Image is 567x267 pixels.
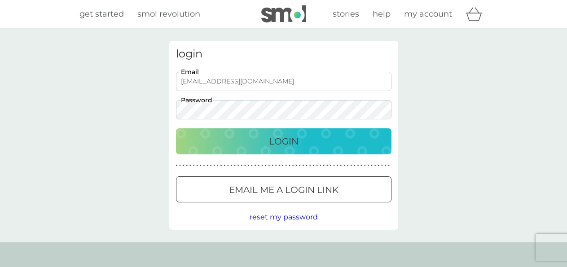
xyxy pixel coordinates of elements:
p: ● [237,163,239,168]
p: ● [286,163,287,168]
p: ● [217,163,219,168]
p: ● [316,163,318,168]
p: ● [289,163,290,168]
a: get started [79,8,124,21]
p: ● [378,163,379,168]
p: ● [385,163,387,168]
p: ● [265,163,267,168]
a: my account [404,8,452,21]
p: ● [357,163,359,168]
p: ● [323,163,325,168]
span: reset my password [250,213,318,221]
p: ● [313,163,315,168]
p: ● [186,163,188,168]
p: ● [200,163,202,168]
p: ● [231,163,233,168]
p: ● [251,163,253,168]
p: ● [278,163,280,168]
p: ● [275,163,277,168]
p: Email me a login link [229,183,338,197]
p: ● [326,163,328,168]
a: help [373,8,391,21]
h3: login [176,48,391,61]
p: ● [220,163,222,168]
p: ● [347,163,349,168]
p: ● [340,163,342,168]
span: stories [333,9,359,19]
p: ● [333,163,335,168]
p: ● [350,163,352,168]
p: ● [241,163,242,168]
span: my account [404,9,452,19]
p: ● [292,163,294,168]
p: ● [227,163,229,168]
p: ● [282,163,284,168]
p: ● [303,163,304,168]
p: ● [381,163,383,168]
p: ● [388,163,390,168]
img: smol [261,5,306,22]
p: ● [374,163,376,168]
p: ● [248,163,250,168]
a: stories [333,8,359,21]
p: ● [207,163,208,168]
button: Login [176,128,391,154]
a: smol revolution [137,8,200,21]
p: ● [295,163,297,168]
p: ● [193,163,195,168]
p: Login [269,134,299,149]
p: ● [364,163,366,168]
p: ● [320,163,321,168]
p: ● [179,163,181,168]
p: ● [210,163,212,168]
p: ● [354,163,356,168]
p: ● [343,163,345,168]
p: ● [371,163,373,168]
p: ● [189,163,191,168]
p: ● [299,163,301,168]
p: ● [360,163,362,168]
button: reset my password [250,211,318,223]
p: ● [272,163,273,168]
p: ● [224,163,225,168]
button: Email me a login link [176,176,391,202]
p: ● [244,163,246,168]
span: help [373,9,391,19]
p: ● [176,163,178,168]
p: ● [337,163,338,168]
span: smol revolution [137,9,200,19]
p: ● [255,163,256,168]
span: get started [79,9,124,19]
p: ● [203,163,205,168]
p: ● [234,163,236,168]
p: ● [330,163,332,168]
p: ● [309,163,311,168]
p: ● [183,163,185,168]
p: ● [196,163,198,168]
div: basket [466,5,488,23]
p: ● [258,163,260,168]
p: ● [306,163,308,168]
p: ● [368,163,369,168]
p: ● [213,163,215,168]
p: ● [261,163,263,168]
p: ● [268,163,270,168]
